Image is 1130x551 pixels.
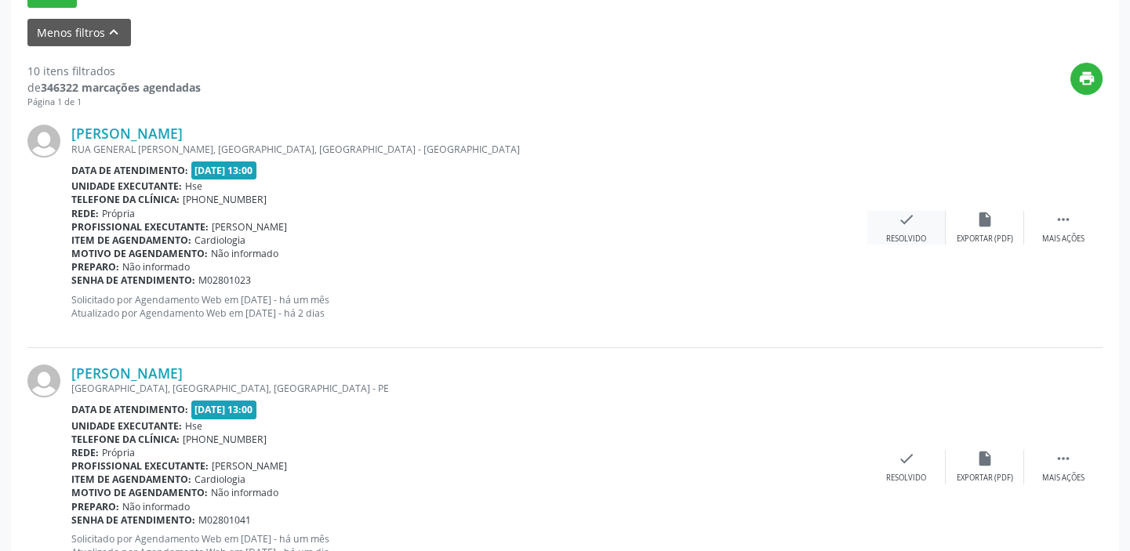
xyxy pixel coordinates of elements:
a: [PERSON_NAME] [71,364,183,382]
span: [PHONE_NUMBER] [183,433,267,446]
b: Motivo de agendamento: [71,486,208,499]
div: Exportar (PDF) [957,473,1013,484]
b: Item de agendamento: [71,234,191,247]
div: Resolvido [886,473,926,484]
b: Profissional executante: [71,459,209,473]
b: Rede: [71,207,99,220]
span: Não informado [211,247,278,260]
button: Menos filtroskeyboard_arrow_up [27,19,131,46]
span: [DATE] 13:00 [191,161,257,179]
b: Unidade executante: [71,179,182,193]
div: Resolvido [886,234,926,245]
span: [PERSON_NAME] [212,459,287,473]
span: [PERSON_NAME] [212,220,287,234]
b: Telefone da clínica: [71,433,180,446]
a: [PERSON_NAME] [71,125,183,142]
b: Unidade executante: [71,419,182,433]
i: insert_drive_file [976,211,994,228]
b: Data de atendimento: [71,403,188,416]
span: Cardiologia [194,473,245,486]
span: M02801023 [198,274,251,287]
i: insert_drive_file [976,450,994,467]
span: Própria [102,446,135,459]
div: de [27,79,201,96]
span: [DATE] 13:00 [191,401,257,419]
span: [PHONE_NUMBER] [183,193,267,206]
b: Motivo de agendamento: [71,247,208,260]
span: Hse [185,419,202,433]
span: Não informado [211,486,278,499]
strong: 346322 marcações agendadas [41,80,201,95]
img: img [27,364,60,397]
b: Data de atendimento: [71,164,188,177]
div: Mais ações [1042,234,1085,245]
b: Preparo: [71,260,119,274]
b: Senha de atendimento: [71,513,195,527]
div: Exportar (PDF) [957,234,1013,245]
b: Rede: [71,446,99,459]
div: RUA GENERAL [PERSON_NAME], [GEOGRAPHIC_DATA], [GEOGRAPHIC_DATA] - [GEOGRAPHIC_DATA] [71,143,867,156]
span: Cardiologia [194,234,245,247]
i:  [1055,211,1072,228]
div: Mais ações [1042,473,1085,484]
i: check [898,211,915,228]
b: Senha de atendimento: [71,274,195,287]
b: Telefone da clínica: [71,193,180,206]
span: M02801041 [198,513,251,527]
div: Página 1 de 1 [27,96,201,109]
b: Profissional executante: [71,220,209,234]
b: Item de agendamento: [71,473,191,486]
i:  [1055,450,1072,467]
span: Não informado [122,500,190,513]
div: [GEOGRAPHIC_DATA], [GEOGRAPHIC_DATA], [GEOGRAPHIC_DATA] - PE [71,382,867,395]
i: keyboard_arrow_up [105,24,122,41]
img: img [27,125,60,158]
span: Não informado [122,260,190,274]
b: Preparo: [71,500,119,513]
span: Própria [102,207,135,220]
span: Hse [185,179,202,193]
i: print [1078,70,1095,87]
button: print [1070,63,1103,95]
i: check [898,450,915,467]
div: 10 itens filtrados [27,63,201,79]
p: Solicitado por Agendamento Web em [DATE] - há um mês Atualizado por Agendamento Web em [DATE] - h... [71,293,867,320]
